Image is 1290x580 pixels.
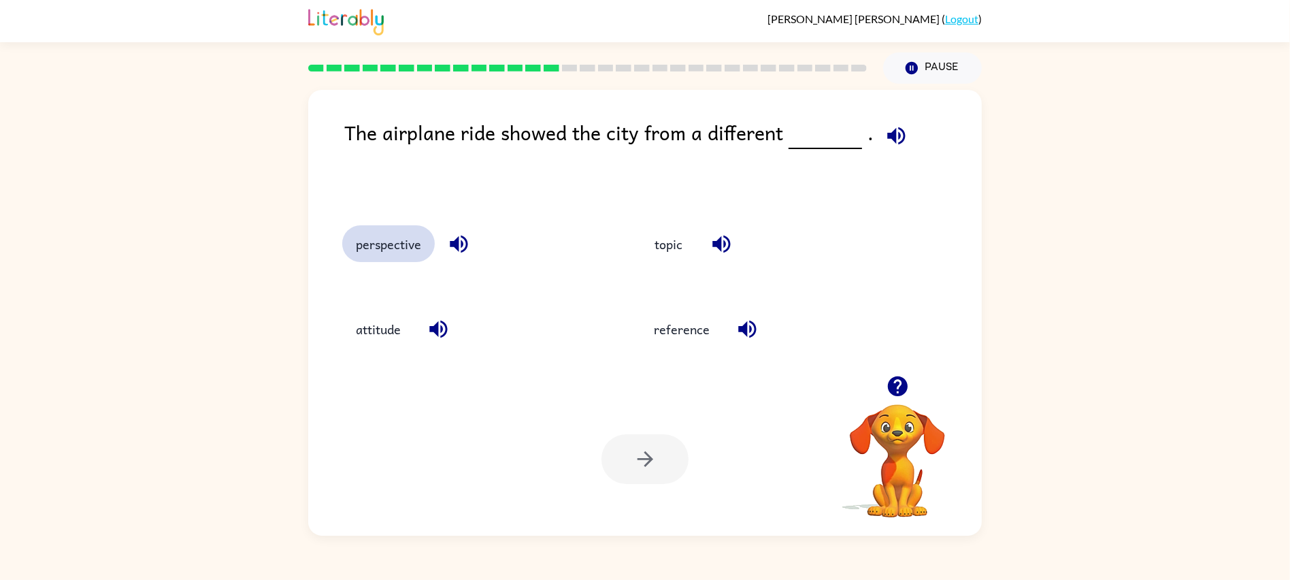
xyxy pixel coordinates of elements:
[640,310,723,347] button: reference
[342,225,435,262] button: perspective
[883,52,982,84] button: Pause
[767,12,942,25] span: [PERSON_NAME] [PERSON_NAME]
[829,383,965,519] video: Your browser must support playing .mp4 files to use Literably. Please try using another browser.
[344,117,982,198] div: The airplane ride showed the city from a different .
[308,5,384,35] img: Literably
[767,12,982,25] div: ( )
[945,12,978,25] a: Logout
[342,310,414,347] button: attitude
[640,225,697,262] button: topic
